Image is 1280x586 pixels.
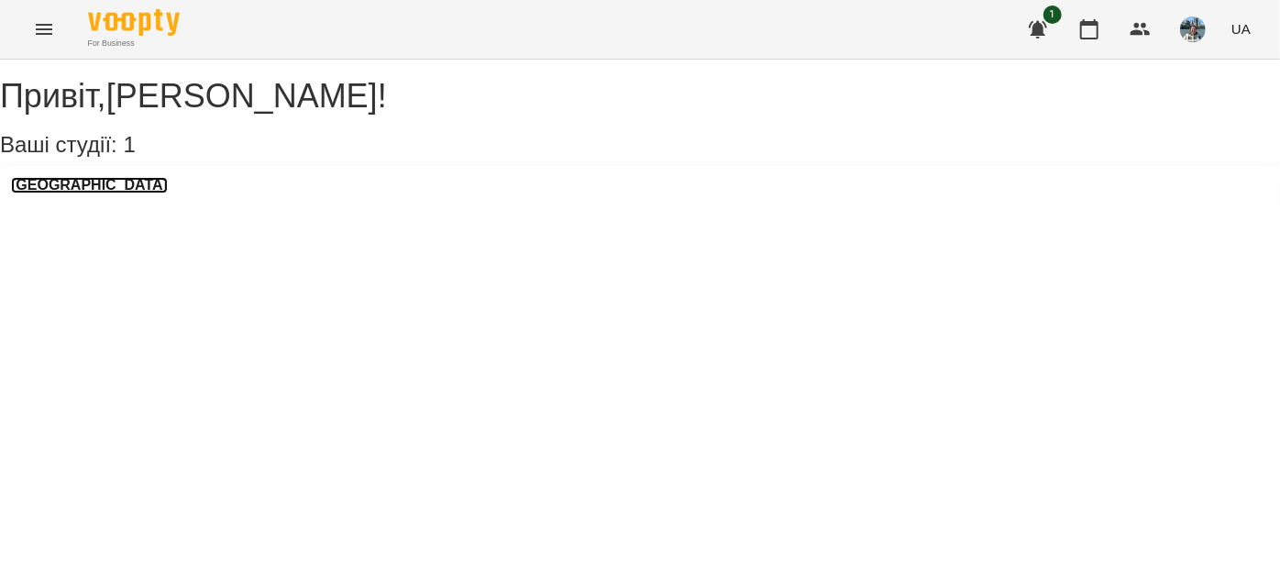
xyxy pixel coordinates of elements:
[123,132,135,157] span: 1
[1231,19,1251,39] span: UA
[22,7,66,51] button: Menu
[88,38,180,50] span: For Business
[11,177,168,193] a: [GEOGRAPHIC_DATA]
[88,9,180,36] img: Voopty Logo
[1224,12,1258,46] button: UA
[1043,6,1062,24] span: 1
[1180,17,1206,42] img: 1e8d23b577010bf0f155fdae1a4212a8.jpg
